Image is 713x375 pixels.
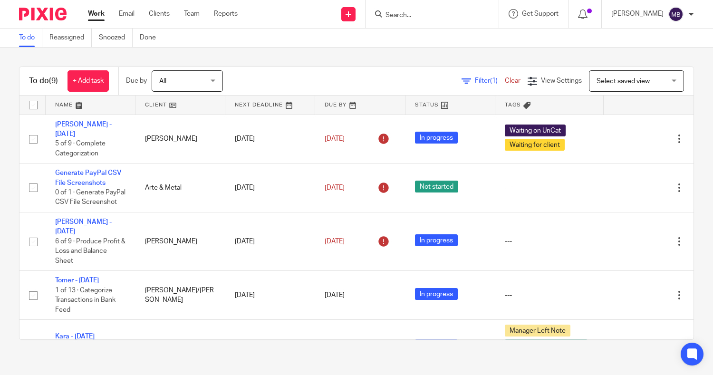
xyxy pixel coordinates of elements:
[611,9,664,19] p: [PERSON_NAME]
[184,9,200,19] a: Team
[149,9,170,19] a: Clients
[67,70,109,92] a: + Add task
[135,320,225,373] td: Midnight Readers Shop
[140,29,163,47] a: Done
[19,8,67,20] img: Pixie
[505,290,594,300] div: ---
[55,287,116,313] span: 1 of 13 · Categorize Transactions in Bank Feed
[505,125,566,136] span: Waiting on UnCat
[55,170,121,186] a: Generate PayPal CSV File Screenshots
[505,325,570,337] span: Manager Left Note
[49,77,58,85] span: (9)
[415,132,458,144] span: In progress
[225,320,315,373] td: [DATE]
[55,219,112,235] a: [PERSON_NAME] - [DATE]
[415,288,458,300] span: In progress
[135,212,225,271] td: [PERSON_NAME]
[49,29,92,47] a: Reassigned
[55,238,125,264] span: 6 of 9 · Produce Profit & Loss and Balance Sheet
[225,271,315,320] td: [DATE]
[126,76,147,86] p: Due by
[135,115,225,163] td: [PERSON_NAME]
[505,102,521,107] span: Tags
[225,115,315,163] td: [DATE]
[214,9,238,19] a: Reports
[225,163,315,212] td: [DATE]
[325,135,345,142] span: [DATE]
[99,29,133,47] a: Snoozed
[119,9,135,19] a: Email
[225,212,315,271] td: [DATE]
[135,163,225,212] td: Arte & Metal
[505,183,594,192] div: ---
[415,234,458,246] span: In progress
[325,184,345,191] span: [DATE]
[490,77,498,84] span: (1)
[475,77,505,84] span: Filter
[55,333,95,340] a: Kara - [DATE]
[55,121,112,137] a: [PERSON_NAME] - [DATE]
[505,139,565,151] span: Waiting for client
[505,77,520,84] a: Clear
[19,29,42,47] a: To do
[325,292,345,298] span: [DATE]
[415,339,458,351] span: In progress
[385,11,470,20] input: Search
[597,78,650,85] span: Select saved view
[88,9,105,19] a: Work
[505,339,588,351] span: Ready to Send to Clients
[541,77,582,84] span: View Settings
[325,238,345,245] span: [DATE]
[135,271,225,320] td: [PERSON_NAME]/[PERSON_NAME]
[55,140,106,157] span: 5 of 9 · Complete Categorization
[415,181,458,192] span: Not started
[668,7,684,22] img: svg%3E
[29,76,58,86] h1: To do
[55,277,99,284] a: Tomer - [DATE]
[505,237,594,246] div: ---
[55,189,125,206] span: 0 of 1 · Generate PayPal CSV File Screenshot
[159,78,166,85] span: All
[522,10,559,17] span: Get Support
